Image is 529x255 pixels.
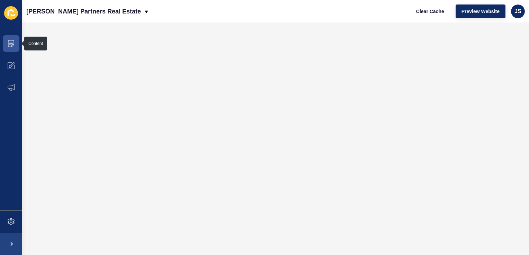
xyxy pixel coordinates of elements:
[461,8,500,15] span: Preview Website
[456,4,505,18] button: Preview Website
[514,8,521,15] span: JS
[28,41,43,46] div: Content
[410,4,450,18] button: Clear Cache
[26,3,141,20] p: [PERSON_NAME] Partners Real Estate
[416,8,444,15] span: Clear Cache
